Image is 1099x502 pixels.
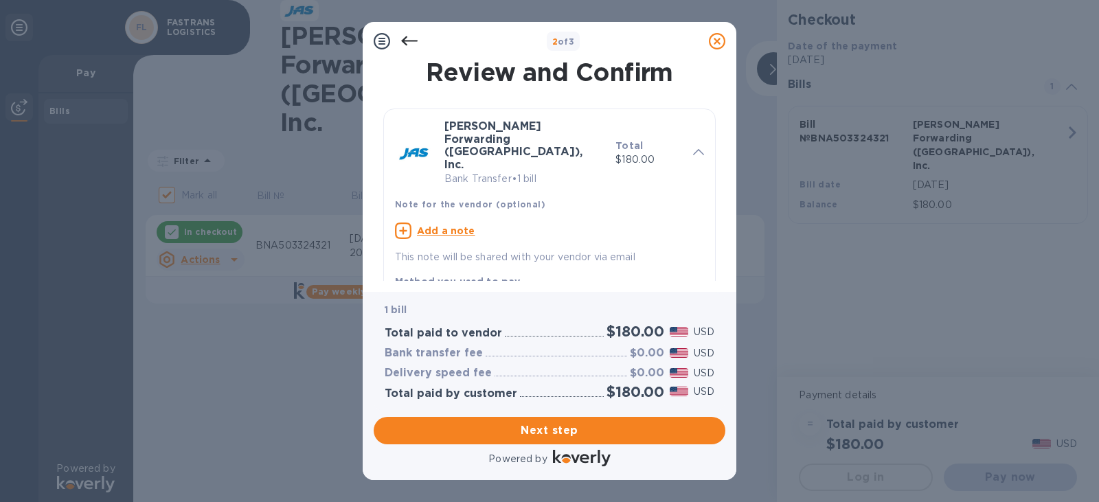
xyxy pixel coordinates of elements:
[670,348,688,358] img: USD
[385,347,483,360] h3: Bank transfer fee
[607,383,664,400] h2: $180.00
[385,367,492,380] h3: Delivery speed fee
[488,452,547,466] p: Powered by
[395,120,704,264] div: [PERSON_NAME] Forwarding ([GEOGRAPHIC_DATA]), Inc.Bank Transfer•1 billTotal$180.00Note for the ve...
[670,368,688,378] img: USD
[395,199,545,209] b: Note for the vendor (optional)
[385,327,502,340] h3: Total paid to vendor
[395,276,520,287] b: Method you used to pay
[385,304,407,315] b: 1 bill
[444,119,582,171] b: [PERSON_NAME] Forwarding ([GEOGRAPHIC_DATA]), Inc.
[670,387,688,396] img: USD
[694,325,714,339] p: USD
[385,422,714,439] span: Next step
[553,450,611,466] img: Logo
[385,387,517,400] h3: Total paid by customer
[670,327,688,336] img: USD
[694,385,714,399] p: USD
[630,367,664,380] h3: $0.00
[694,366,714,380] p: USD
[395,250,704,264] p: This note will be shared with your vendor via email
[381,58,718,87] h1: Review and Confirm
[417,225,475,236] u: Add a note
[374,417,725,444] button: Next step
[615,140,643,151] b: Total
[552,36,558,47] span: 2
[694,346,714,361] p: USD
[630,347,664,360] h3: $0.00
[607,323,664,340] h2: $180.00
[552,36,575,47] b: of 3
[615,152,682,167] p: $180.00
[444,172,604,186] p: Bank Transfer • 1 bill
